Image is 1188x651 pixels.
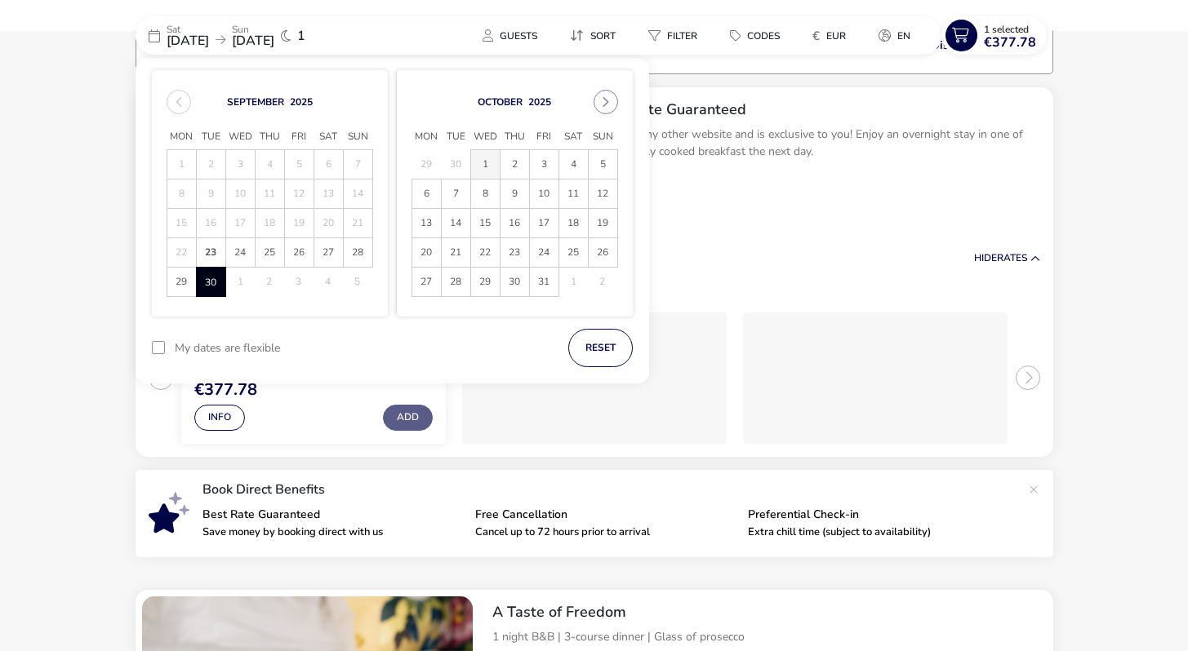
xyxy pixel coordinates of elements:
[412,268,441,297] td: 27
[500,238,529,268] td: 23
[588,179,617,209] td: 12
[941,16,1053,55] naf-pibe-menu-bar-item: 1 Selected€377.78
[167,209,196,238] td: 15
[501,268,529,296] span: 30
[559,238,588,267] span: 25
[442,268,470,296] span: 28
[559,209,588,237] span: 18
[799,24,865,47] naf-pibe-menu-bar-item: €EUR
[812,28,820,44] i: €
[589,179,617,208] span: 12
[314,268,343,297] td: 4
[225,209,255,238] td: 17
[167,268,196,296] span: 29
[197,238,225,267] span: 23
[284,209,314,238] td: 19
[529,268,558,297] td: 31
[588,125,617,149] span: Sun
[492,126,1040,160] p: This offer is not available on any other website and is exclusive to you! Enjoy an overnight stay...
[314,179,343,209] td: 13
[198,268,225,297] span: 30
[232,32,274,50] span: [DATE]
[343,125,372,149] span: Sun
[196,209,225,238] td: 16
[196,268,225,297] td: 30
[225,179,255,209] td: 10
[412,238,441,267] span: 20
[441,150,470,179] td: 30
[470,209,500,238] td: 15
[589,150,617,179] span: 5
[412,209,441,237] span: 13
[492,603,1040,622] h2: A Taste of Freedom
[588,268,617,297] td: 2
[255,268,284,297] td: 2
[284,150,314,179] td: 5
[285,238,314,267] span: 26
[470,179,500,209] td: 8
[558,238,588,268] td: 25
[225,150,255,179] td: 3
[559,179,588,208] span: 11
[557,24,629,47] button: Sort
[314,209,343,238] td: 20
[442,179,470,208] span: 7
[343,209,372,238] td: 21
[136,16,380,55] div: Sat[DATE]Sun[DATE]1
[284,179,314,209] td: 12
[471,150,500,179] span: 1
[589,238,617,267] span: 26
[441,125,470,149] span: Tue
[588,150,617,179] td: 5
[529,125,558,149] span: Fri
[475,509,735,520] p: Free Cancellation
[255,150,284,179] td: 4
[529,150,558,179] td: 3
[748,527,1008,538] p: Extra chill time (subject to availability)
[558,150,588,179] td: 4
[152,70,633,317] div: Choose Date
[226,238,255,267] span: 24
[167,238,196,268] td: 22
[196,179,225,209] td: 9
[196,238,225,268] td: 23
[256,238,284,267] span: 25
[559,150,588,179] span: 4
[500,125,529,149] span: Thu
[470,238,500,268] td: 22
[590,29,616,42] span: Sort
[255,238,284,268] td: 25
[470,125,500,149] span: Wed
[412,179,441,208] span: 6
[530,209,558,237] span: 17
[196,125,225,149] span: Tue
[225,268,255,297] td: 1
[290,95,313,108] button: Choose Year
[865,24,923,47] button: en
[500,209,529,238] td: 16
[501,238,529,267] span: 23
[202,483,1021,496] p: Book Direct Benefits
[974,253,1040,263] button: HideRates
[383,405,433,431] button: Add
[412,179,441,209] td: 6
[343,238,372,268] td: 28
[826,29,846,42] span: EUR
[314,150,343,179] td: 6
[500,29,537,42] span: Guests
[471,268,500,296] span: 29
[974,251,997,264] span: Hide
[984,23,1029,36] span: 1 Selected
[412,150,441,179] td: 29
[284,125,314,149] span: Fri
[284,268,314,297] td: 3
[225,125,255,149] span: Wed
[167,150,196,179] td: 1
[441,179,470,209] td: 7
[588,238,617,268] td: 26
[635,24,717,47] naf-pibe-menu-bar-item: Filter
[344,238,372,267] span: 28
[167,268,196,297] td: 29
[530,179,558,208] span: 10
[470,150,500,179] td: 1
